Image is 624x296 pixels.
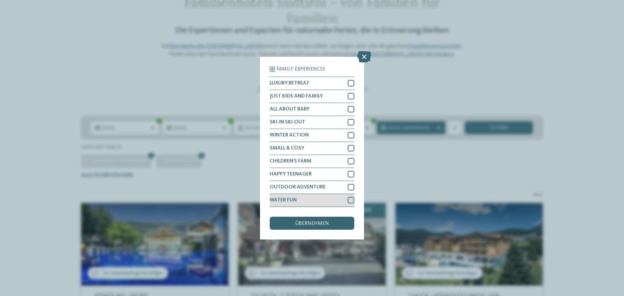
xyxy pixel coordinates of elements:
[270,107,309,112] span: ALL ABOUT BABY
[270,94,323,99] span: JUST KIDS AND FAMILY
[270,81,309,86] span: LUXURY RETREAT
[270,146,304,151] span: SMALL & COSY
[270,198,297,203] span: WATER FUN
[270,133,309,138] span: WINTER ACTION
[270,159,311,164] span: CHILDREN’S FARM
[295,221,329,226] span: übernehmen
[277,67,325,72] span: Family Experiences
[270,172,312,177] span: HAPPY TEENAGER
[270,120,305,125] span: SKI-IN SKI-OUT
[270,185,326,190] span: OUTDOOR ADVENTURE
